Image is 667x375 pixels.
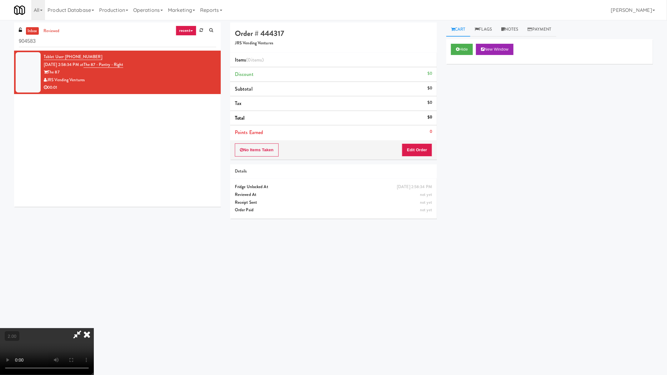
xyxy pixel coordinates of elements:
[235,85,253,92] span: Subtotal
[235,191,432,199] div: Reviewed At
[42,27,61,35] a: reviewed
[235,29,432,37] h4: Order # 444317
[235,56,264,63] span: Items
[44,68,216,76] div: The 87
[523,22,556,37] a: Payment
[427,70,432,77] div: $0
[44,62,83,67] span: [DATE] 2:58:34 PM at
[251,56,262,63] ng-pluralize: items
[14,51,221,94] li: Tablet User· [PHONE_NUMBER][DATE] 2:58:34 PM atThe 87 - Pantry - RightThe 87JRS Vending Ventures0...
[235,114,245,122] span: Total
[235,167,432,175] div: Details
[235,199,432,207] div: Receipt Sent
[63,54,102,60] span: · [PHONE_NUMBER]
[44,76,216,84] div: JRS Vending Ventures
[235,206,432,214] div: Order Paid
[83,62,123,68] a: The 87 - Pantry - Right
[246,56,264,63] span: (0 )
[235,100,241,107] span: Tax
[451,44,473,55] button: Hide
[470,22,497,37] a: Flags
[14,5,25,16] img: Micromart
[427,99,432,107] div: $0
[420,199,432,205] span: not yet
[446,22,470,37] a: Cart
[430,128,432,136] div: 0
[497,22,523,37] a: Notes
[420,207,432,213] span: not yet
[235,183,432,191] div: Fridge Unlocked At
[176,26,196,36] a: recent
[44,54,102,60] a: Tablet User· [PHONE_NUMBER]
[19,36,216,47] input: Search vision orders
[235,41,432,46] h5: JRS Vending Ventures
[420,192,432,197] span: not yet
[427,84,432,92] div: $0
[235,71,254,78] span: Discount
[402,143,432,157] button: Edit Order
[476,44,513,55] button: New Window
[235,143,279,157] button: No Items Taken
[427,113,432,121] div: $0
[26,27,39,35] a: inbox
[397,183,432,191] div: [DATE] 2:58:34 PM
[44,84,216,92] div: 00:01
[235,129,263,136] span: Points Earned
